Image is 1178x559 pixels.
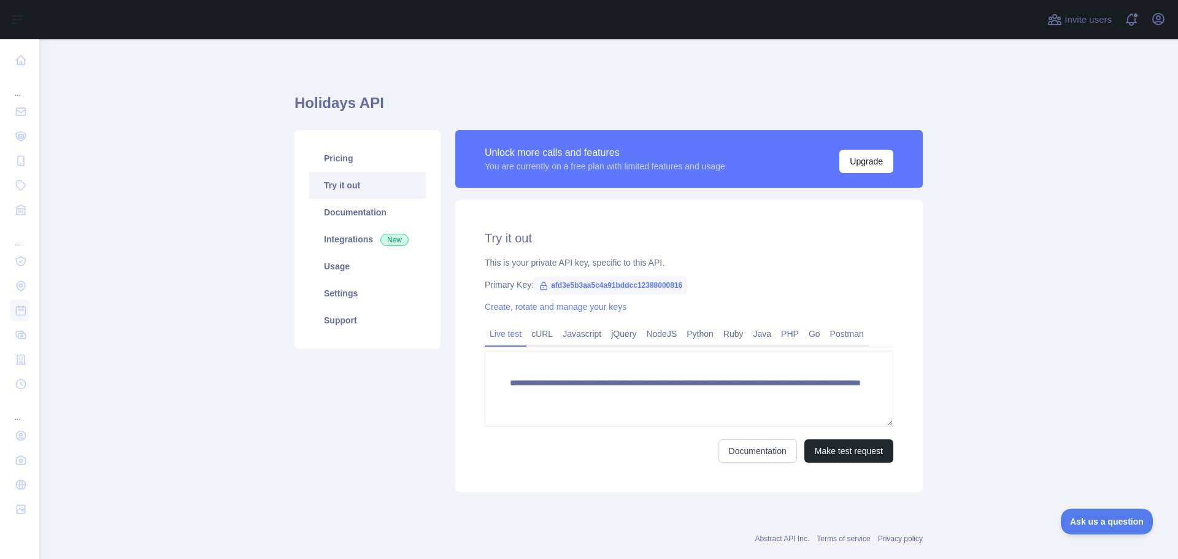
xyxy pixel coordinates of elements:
[817,534,870,543] a: Terms of service
[10,74,29,98] div: ...
[10,223,29,248] div: ...
[718,439,797,463] a: Documentation
[485,302,626,312] a: Create, rotate and manage your keys
[309,172,426,199] a: Try it out
[755,534,810,543] a: Abstract API Inc.
[309,226,426,253] a: Integrations New
[309,145,426,172] a: Pricing
[804,439,893,463] button: Make test request
[309,280,426,307] a: Settings
[1064,13,1112,27] span: Invite users
[878,534,923,543] a: Privacy policy
[10,398,29,422] div: ...
[485,145,725,160] div: Unlock more calls and features
[839,150,893,173] button: Upgrade
[309,307,426,334] a: Support
[294,93,923,123] h1: Holidays API
[380,234,409,246] span: New
[485,160,725,172] div: You are currently on a free plan with limited features and usage
[309,199,426,226] a: Documentation
[825,324,869,344] a: Postman
[1045,10,1114,29] button: Invite users
[749,324,777,344] a: Java
[485,229,893,247] h2: Try it out
[485,279,893,291] div: Primary Key:
[1061,509,1153,534] iframe: Toggle Customer Support
[309,253,426,280] a: Usage
[776,324,804,344] a: PHP
[485,256,893,269] div: This is your private API key, specific to this API.
[606,324,641,344] a: jQuery
[526,324,558,344] a: cURL
[804,324,825,344] a: Go
[485,324,526,344] a: Live test
[558,324,606,344] a: Javascript
[641,324,682,344] a: NodeJS
[682,324,718,344] a: Python
[718,324,749,344] a: Ruby
[534,276,687,295] span: afd3e5b3aa5c4a91bddcc12388000816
